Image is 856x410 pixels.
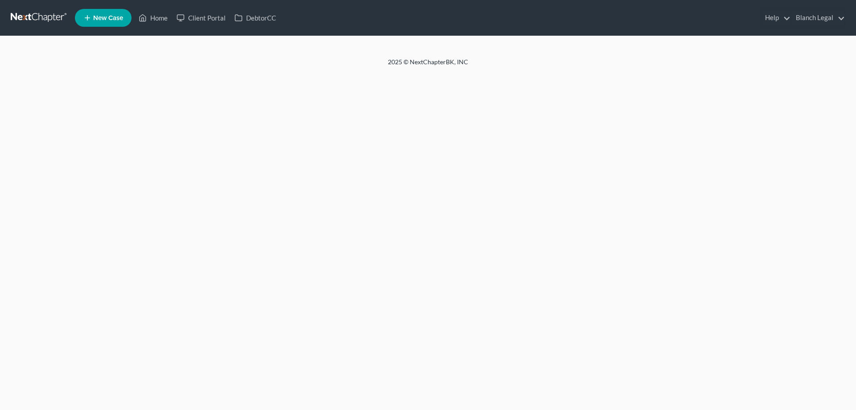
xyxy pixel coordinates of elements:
[791,10,845,26] a: Blanch Legal
[172,10,230,26] a: Client Portal
[761,10,790,26] a: Help
[75,9,132,27] new-legal-case-button: New Case
[134,10,172,26] a: Home
[230,10,280,26] a: DebtorCC
[174,58,682,74] div: 2025 © NextChapterBK, INC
